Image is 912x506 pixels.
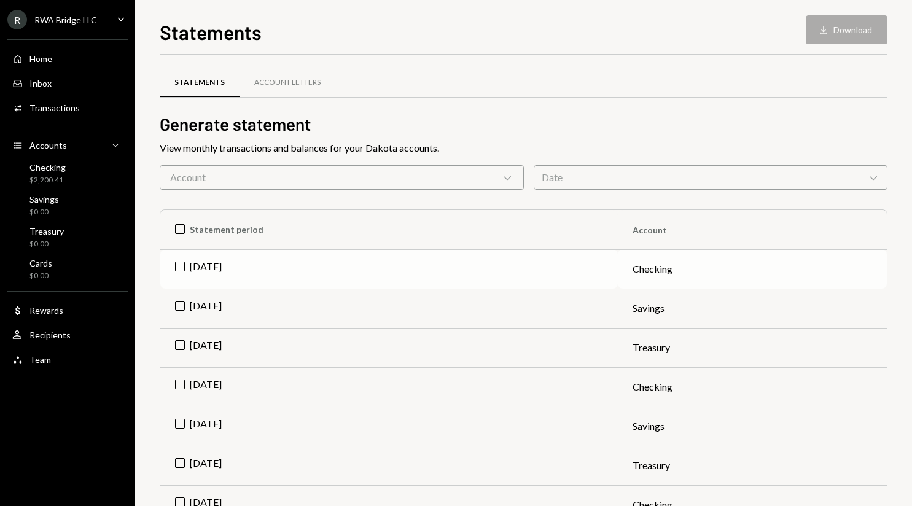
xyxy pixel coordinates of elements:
div: Checking [29,162,66,173]
div: Account Letters [254,77,321,88]
th: Account [618,210,887,249]
td: Savings [618,407,887,446]
a: Accounts [7,134,128,156]
div: Home [29,53,52,64]
div: R [7,10,27,29]
td: Checking [618,249,887,289]
a: Treasury$0.00 [7,222,128,252]
div: Statements [174,77,225,88]
div: $0.00 [29,207,59,217]
a: Team [7,348,128,370]
td: Savings [618,289,887,328]
div: $0.00 [29,271,52,281]
a: Transactions [7,96,128,119]
a: Checking$2,200.41 [7,158,128,188]
div: Transactions [29,103,80,113]
div: $2,200.41 [29,175,66,185]
div: Cards [29,258,52,268]
div: Recipients [29,330,71,340]
a: Recipients [7,324,128,346]
div: Date [534,165,887,190]
div: $0.00 [29,239,64,249]
a: Statements [160,67,240,98]
a: Rewards [7,299,128,321]
a: Cards$0.00 [7,254,128,284]
td: Checking [618,367,887,407]
div: Inbox [29,78,52,88]
h1: Statements [160,20,262,44]
h2: Generate statement [160,112,887,136]
td: Treasury [618,446,887,485]
div: Treasury [29,226,64,236]
a: Account Letters [240,67,335,98]
div: Savings [29,194,59,204]
div: Rewards [29,305,63,316]
a: Inbox [7,72,128,94]
div: RWA Bridge LLC [34,15,97,25]
a: Savings$0.00 [7,190,128,220]
td: Treasury [618,328,887,367]
div: View monthly transactions and balances for your Dakota accounts. [160,141,887,155]
div: Team [29,354,51,365]
a: Home [7,47,128,69]
div: Account [160,165,524,190]
div: Accounts [29,140,67,150]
